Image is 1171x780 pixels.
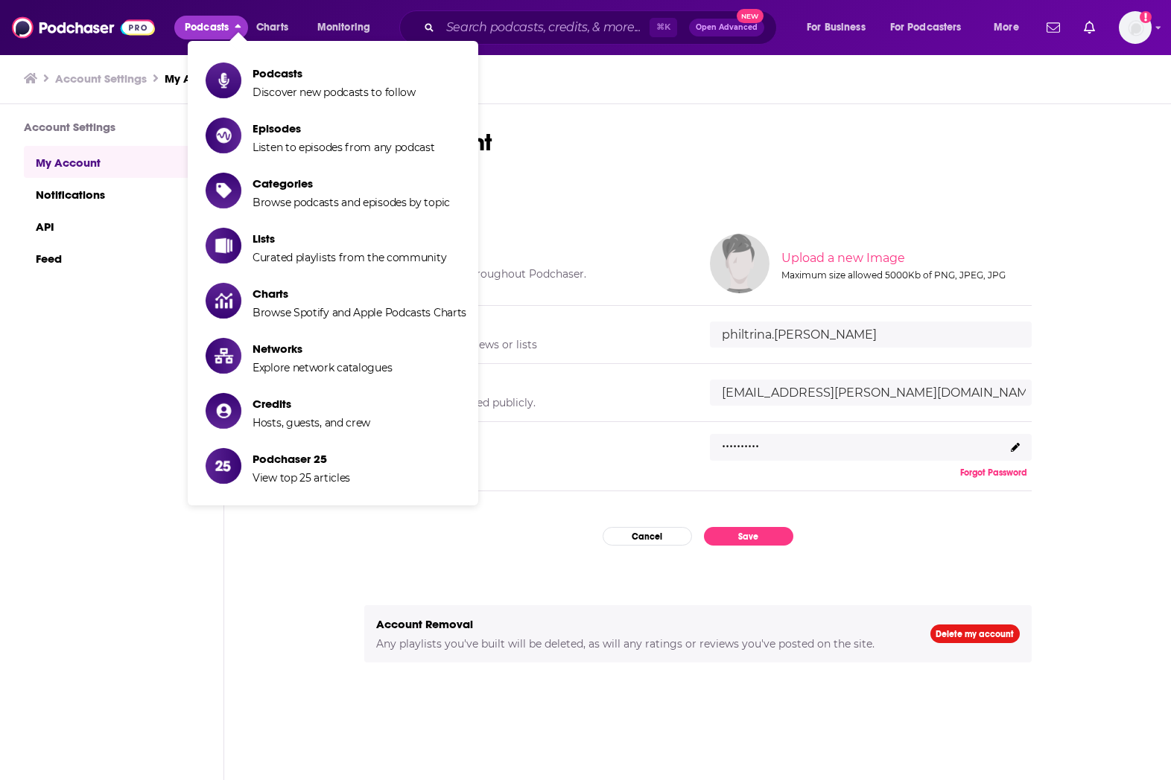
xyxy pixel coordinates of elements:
a: Show notifications dropdown [1041,15,1066,40]
h5: Account Removal [376,617,907,631]
span: Monitoring [317,17,370,38]
button: open menu [983,16,1038,39]
svg: Add a profile image [1140,11,1152,23]
a: My Account [24,146,200,178]
span: For Business [807,17,866,38]
span: Podcasts [253,66,416,80]
button: Cancel [603,527,692,546]
button: Open AdvancedNew [689,19,764,36]
span: ⌘ K [650,18,677,37]
img: Podchaser - Follow, Share and Rate Podcasts [12,13,155,42]
button: open menu [880,16,983,39]
a: My Account [165,71,229,86]
a: API [24,210,200,242]
button: open menu [307,16,390,39]
div: Search podcasts, credits, & more... [413,10,791,45]
h5: Any playlists you've built will be deleted, as will any ratings or reviews you've posted on the s... [376,637,907,650]
button: Forgot Password [956,467,1032,479]
div: Maximum size allowed 5000Kb of PNG, JPEG, JPG [781,269,1029,281]
span: Credits [253,397,370,411]
span: View top 25 articles [253,471,350,485]
span: Charts [253,287,466,301]
a: Charts [247,16,297,39]
span: New [737,9,764,23]
input: email [710,380,1032,406]
span: More [994,17,1019,38]
span: Hosts, guests, and crew [253,416,370,429]
p: .......... [722,430,759,452]
button: Show profile menu [1119,11,1152,44]
span: Listen to episodes from any podcast [253,141,435,154]
span: Lists [253,231,446,246]
a: Feed [24,242,200,274]
h1: My Account [364,128,1032,157]
input: username [710,322,1032,348]
h3: Account Settings [24,120,200,134]
a: Account Settings [55,71,147,86]
span: Episodes [253,121,435,135]
span: Podcasts [185,17,229,38]
h3: Credentials [364,187,1032,210]
span: Discover new podcasts to follow [253,86,416,99]
img: User Profile [1119,11,1152,44]
span: Charts [256,17,288,38]
a: Show notifications dropdown [1078,15,1101,40]
span: Logged in as philtrina.farquharson [1119,11,1152,44]
span: Explore network catalogues [253,361,392,374]
span: For Podcasters [890,17,962,38]
span: Browse podcasts and episodes by topic [253,196,450,209]
button: close menu [174,16,248,39]
span: Open Advanced [696,24,758,31]
a: Notifications [24,178,200,210]
span: Categories [253,176,450,191]
button: Save [704,527,793,546]
span: Podchaser 25 [253,452,350,466]
a: Delete my account [930,624,1020,643]
img: Your profile image [710,234,769,293]
input: Search podcasts, credits, & more... [440,16,650,39]
span: Browse Spotify and Apple Podcasts Charts [253,306,466,319]
button: open menu [796,16,884,39]
span: Curated playlists from the community [253,251,446,264]
span: Networks [253,342,392,356]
